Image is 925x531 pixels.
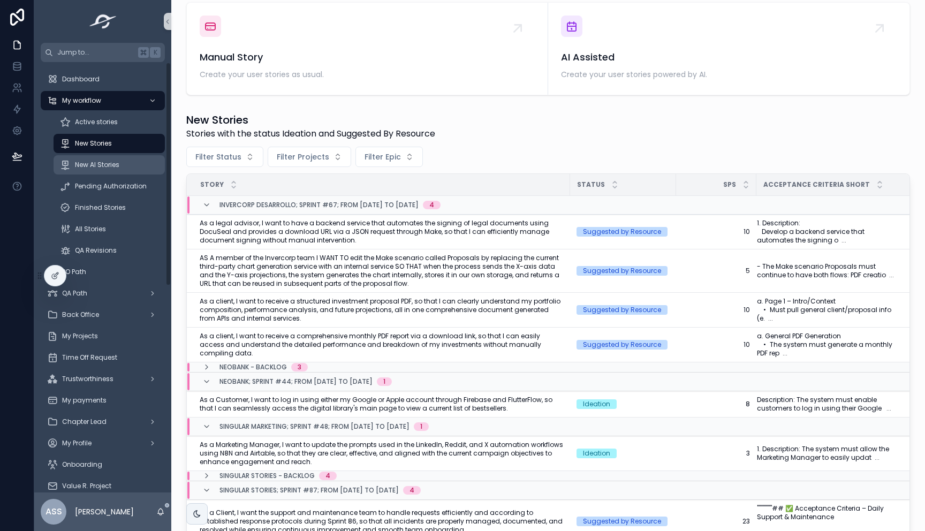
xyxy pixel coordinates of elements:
span: QA Revisions [75,246,117,255]
div: 4 [325,472,330,480]
a: - The Make scenario Proposals must continue to have both flows: PDF creatio ... [757,262,898,279]
span: Onboarding [62,460,102,469]
span: Neobank - Backlog [219,363,287,371]
a: 10 [683,227,750,236]
a: Active stories [54,112,165,132]
span: Dashboard [62,75,100,84]
a: 8 [683,400,750,408]
span: PO Path [62,268,86,276]
span: My Profile [62,439,92,447]
a: Pending Authorization [54,177,165,196]
a: AI AssistedCreate your user stories powered by AI. [548,3,909,95]
span: Finished Stories [75,203,126,212]
span: Trustworthiness [62,375,113,383]
span: Acceptance Criteria Short [763,180,870,189]
span: New Stories [75,139,112,148]
span: New AI Stories [75,161,119,169]
span: Value R. Project [62,482,111,490]
a: QA Path [41,284,165,303]
a: As a legal advisor, I want to have a backend service that automates the signing of legal document... [200,219,564,245]
a: Dashboard [41,70,165,89]
button: Select Button [355,147,423,167]
a: Time Off Request [41,348,165,367]
span: Create your user stories as usual. [200,69,535,80]
a: PO Path [41,262,165,282]
div: Suggested by Resource [583,266,661,276]
span: 10 [683,340,750,349]
a: Ideation [577,399,670,409]
a: Suggested by Resource [577,305,670,315]
a: My Projects [41,327,165,346]
a: 3 [683,449,750,458]
a: New Stories [54,134,165,153]
span: a. Page 1 – Intro/Context • Must pull general client/proposal info (e. ... [757,297,898,323]
a: 10 [683,306,750,314]
a: Suggested by Resource [577,227,670,237]
button: Select Button [268,147,351,167]
a: Ideation [577,449,670,458]
a: My payments [41,391,165,410]
p: [PERSON_NAME] [75,506,134,517]
span: My payments [62,396,107,405]
span: Back Office [62,310,99,319]
span: Neobank; Sprint #44; From [DATE] to [DATE] [219,377,373,386]
a: Trustworthiness [41,369,165,389]
a: As a client, I want to receive a structured investment proposal PDF, so that I can clearly unders... [200,297,564,323]
a: Chapter Lead [41,412,165,431]
div: 3 [298,363,301,371]
a: My Profile [41,434,165,453]
a: As a Customer, I want to log in using either my Google or Apple account through Firebase and Flut... [200,396,564,413]
span: All Stories [75,225,106,233]
span: Story [200,180,224,189]
a: Suggested by Resource [577,340,670,350]
span: Status [577,180,605,189]
span: 1. Description: Develop a backend service that automates the signing o ... [757,219,898,245]
span: Filter Epic [365,151,401,162]
span: Create your user stories powered by AI. [561,69,897,80]
div: Ideation [583,399,610,409]
a: As a client, I want to receive a comprehensive monthly PDF report via a download link, so that I ... [200,332,564,358]
span: AI Assisted [561,50,897,65]
span: Pending Authorization [75,182,147,191]
a: Suggested by Resource [577,266,670,276]
a: 1. Description: The system must allow the Marketing Manager to easily updat ... [757,445,898,462]
span: Filter Projects [277,151,329,162]
span: Time Off Request [62,353,117,362]
a: Finished Stories [54,198,165,217]
a: 23 [683,517,750,526]
a: a. General PDF Generation • The system must generate a monthly PDF rep ... [757,332,898,358]
a: New AI Stories [54,155,165,175]
span: Jump to... [57,48,134,57]
div: Suggested by Resource [583,305,661,315]
a: 5 [683,267,750,275]
a: Value R. Project [41,476,165,496]
div: Suggested by Resource [583,517,661,526]
a: Back Office [41,305,165,324]
span: Stories with the status Ideation and Suggested By Resource [186,127,435,140]
div: 4 [429,201,434,209]
span: Singular Stories - Backlog [219,472,315,480]
span: QA Path [62,289,87,298]
div: 1 [383,377,385,386]
span: K [151,48,160,57]
div: 4 [410,486,414,495]
a: AS A member of the Invercorp team I WANT TO edit the Make scenario called Proposals by replacing ... [200,254,564,288]
a: Description: The system must enable customers to log in using their Google ... [757,396,898,413]
a: Suggested by Resource [577,517,670,526]
div: Suggested by Resource [583,227,661,237]
a: All Stories [54,219,165,239]
a: Manual StoryCreate your user stories as usual. [187,3,548,95]
span: My workflow [62,96,101,105]
img: App logo [86,13,120,30]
